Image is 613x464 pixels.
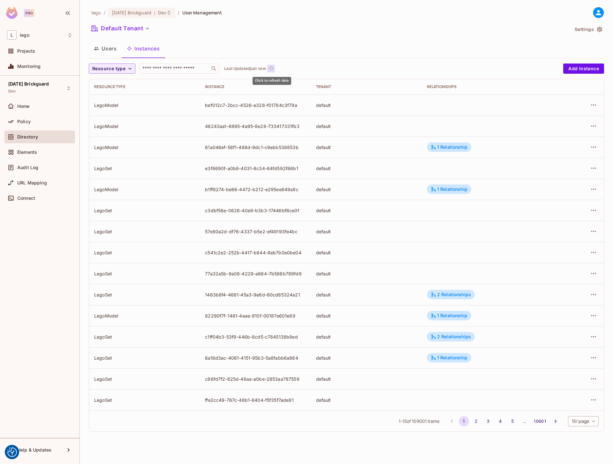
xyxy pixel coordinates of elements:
div: c1ff04b3-53f9-446b-8cd5-c7845138b9ed [205,334,306,340]
nav: pagination navigation [446,416,562,426]
span: Dev [158,10,166,16]
span: Home [17,104,30,109]
button: Consent Preferences [7,447,17,457]
div: LegoSet [94,250,195,256]
div: c541c2e2-252b-4417-b844-8eb7b0e0be04 [205,250,306,256]
div: default [316,250,417,256]
div: default [316,165,417,171]
span: Click to refresh data [266,65,275,72]
span: Dev [8,89,16,94]
button: Go to page 10601 [532,416,549,426]
div: default [316,355,417,361]
li: / [178,10,179,16]
div: e3f8690f-a0b8-4031-8c34-64fd592f86b1 [205,165,306,171]
div: default [316,186,417,192]
div: LegoSet [94,207,195,213]
div: LegoSet [94,165,195,171]
div: default [316,313,417,319]
div: 46243aa1-6895-4a95-8e28-733417331fb3 [205,123,306,129]
div: default [316,334,417,340]
span: Policy [17,119,31,124]
div: default [316,144,417,150]
div: LegoSet [94,334,195,340]
div: LegoModel [94,144,195,150]
button: Go to page 3 [483,416,493,426]
div: 77a32a5b-9a08-4229-a664-7b586b789fd9 [205,271,306,277]
div: LegoSet [94,397,195,403]
div: Tenant [316,84,417,89]
div: LegoSet [94,376,195,382]
div: 2 Relationships [431,334,471,340]
span: Monitoring [17,64,41,69]
button: Default Tenant [89,23,153,34]
span: Workspace: lego [20,33,29,38]
span: Connect [17,196,35,201]
div: Pro [24,9,34,17]
span: Audit Log [17,165,38,170]
div: LegoModel [94,186,195,192]
div: LegoSet [94,292,195,298]
button: Instances [122,41,165,56]
span: the active workspace [91,10,101,16]
span: Elements [17,150,37,155]
p: Last Updated just now [224,66,266,71]
div: Click to refresh data [253,77,291,85]
div: default [316,397,417,403]
div: LegoSet [94,271,195,277]
span: Help & Updates [17,447,51,453]
div: ffe2cc49-767c-46b1-8404-f5f35f7ade91 [205,397,306,403]
span: L [7,30,17,40]
div: Resource type [94,84,195,89]
span: refresh [269,65,274,72]
button: Go to page 4 [495,416,505,426]
button: Go to page 5 [507,416,518,426]
div: default [316,271,417,277]
span: Resource type [92,65,125,73]
button: Go to page 2 [471,416,481,426]
div: 1 Relationship [431,186,467,192]
div: Instance [205,84,306,89]
span: 1 - 15 of 159001 items [399,418,439,425]
span: : [154,10,156,15]
button: Users [89,41,122,56]
div: LegoModel [94,123,195,129]
span: [DATE] Brickguard [8,81,49,86]
div: b1ff8274-be66-4472-b212-e295ee649a8c [205,186,306,192]
div: LegoModel [94,313,195,319]
div: default [316,123,417,129]
div: 61a046ef-56f1-488d-9dc1-c9ebb538853b [205,144,306,150]
div: LegoModel [94,102,195,108]
div: bef012c7-2bcc-4526-a328-f01784c3f79a [205,102,306,108]
div: 57e80a2d-df76-4337-b5e2-ef49193fe4bc [205,228,306,235]
span: [DATE] Brickguard [112,10,151,16]
button: Add Instance [563,64,604,74]
div: c86fd7f2-625d-46aa-a0be-2853aa787559 [205,376,306,382]
div: 1463b8f4-4661-45a3-9e6d-60cd85324a21 [205,292,306,298]
img: Revisit consent button [7,447,17,457]
div: Relationships [427,84,551,89]
div: 1 Relationship [431,313,467,318]
button: page 1 [459,416,469,426]
img: SReyMgAAAABJRU5ErkJggg== [6,7,18,19]
div: 2 Relationships [431,292,471,297]
span: Directory [17,134,38,139]
div: default [316,228,417,235]
div: LegoSet [94,228,195,235]
div: default [316,376,417,382]
span: Projects [17,49,35,54]
div: 1 Relationship [431,144,467,150]
div: c3dbf58e-0626-40e9-b3b3-17446bf6ce0f [205,207,306,213]
div: default [316,102,417,108]
div: default [316,207,417,213]
div: … [519,418,530,424]
button: Go to next page [550,416,561,426]
span: User Management [182,10,222,16]
div: 15 / page [568,416,599,426]
div: default [316,292,417,298]
div: 82290f7f-1481-4aae-910f-00187e601e89 [205,313,306,319]
div: LegoSet [94,355,195,361]
button: refresh [267,65,275,72]
button: Settings [572,24,604,34]
span: URL Mapping [17,180,47,185]
button: Resource type [89,64,135,74]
